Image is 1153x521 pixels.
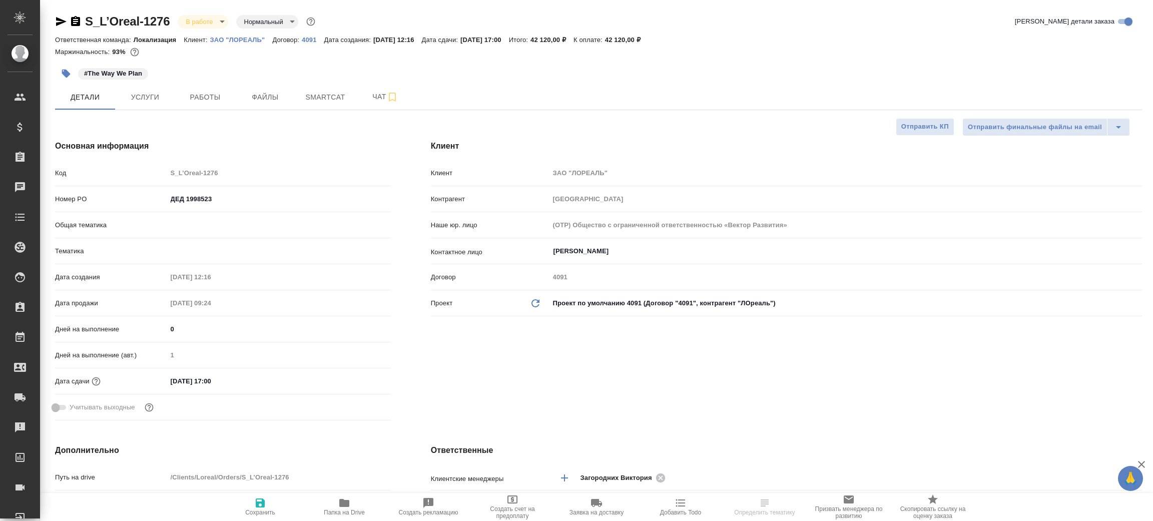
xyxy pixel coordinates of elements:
p: Номер PO [55,194,167,204]
p: Контактное лицо [431,247,549,257]
button: Добавить тэг [55,63,77,85]
p: 42 120,00 ₽ [530,36,573,44]
p: Маржинальность: [55,48,112,56]
button: В работе [183,18,216,26]
p: Договор: [272,36,302,44]
h4: Основная информация [55,140,391,152]
p: Клиентские менеджеры [431,474,549,484]
span: Работы [181,91,229,104]
span: Определить тематику [734,509,795,516]
button: Выбери, если сб и вс нужно считать рабочими днями для выполнения заказа. [143,401,156,414]
p: Дней на выполнение (авт.) [55,350,167,360]
button: Добавить Todo [639,493,723,521]
p: Дней на выполнение [55,324,167,334]
span: Призвать менеджера по развитию [813,505,885,519]
button: Скопировать ссылку [70,16,82,28]
svg: Подписаться [386,91,398,103]
p: Дата продажи [55,298,167,308]
a: S_L’Oreal-1276 [85,15,170,28]
button: Призвать менеджера по развитию [807,493,891,521]
button: 🙏 [1118,466,1143,491]
div: ​ [167,243,391,260]
a: ЗАО "ЛОРЕАЛЬ" [210,35,273,44]
span: Добавить Todo [660,509,701,516]
p: Код [55,168,167,178]
p: Дата сдачи: [422,36,460,44]
span: Чат [361,91,409,103]
p: ЗАО "ЛОРЕАЛЬ" [210,36,273,44]
p: [DATE] 12:16 [373,36,422,44]
p: 4091 [302,36,324,44]
input: Пустое поле [549,218,1142,232]
p: Ответственная команда: [55,36,134,44]
div: Проект по умолчанию 4091 (Договор "4091", контрагент "ЛОреаль") [549,295,1142,312]
button: Заявка на доставку [554,493,639,521]
button: Скопировать ссылку для ЯМессенджера [55,16,67,28]
button: Open [1136,250,1138,252]
p: [DATE] 17:00 [460,36,509,44]
p: Клиент [431,168,549,178]
button: Скопировать ссылку на оценку заказа [891,493,975,521]
span: Скопировать ссылку на оценку заказа [897,505,969,519]
p: Клиент: [184,36,210,44]
span: Smartcat [301,91,349,104]
span: The Way We Plan [77,69,149,77]
button: Папка на Drive [302,493,386,521]
p: К оплате: [573,36,605,44]
p: Локализация [134,36,184,44]
p: Общая тематика [55,220,167,230]
p: Дата создания: [324,36,373,44]
p: Проект [431,298,453,308]
div: В работе [236,15,298,29]
button: Создать счет на предоплату [470,493,554,521]
p: Тематика [55,246,167,256]
span: Учитывать выходные [70,402,135,412]
div: В работе [178,15,228,29]
p: #The Way We Plan [84,69,142,79]
button: Отправить финальные файлы на email [962,118,1107,136]
div: split button [962,118,1130,136]
div: Загородних Виктория [581,471,669,484]
h4: Дополнительно [55,444,391,456]
button: Определить тематику [723,493,807,521]
h4: Ответственные [431,444,1142,456]
button: Сохранить [218,493,302,521]
button: Отправить КП [896,118,954,136]
span: Сохранить [245,509,275,516]
input: ✎ Введи что-нибудь [167,322,391,336]
span: Отправить финальные файлы на email [968,122,1102,133]
button: Если добавить услуги и заполнить их объемом, то дата рассчитается автоматически [90,375,103,388]
input: Пустое поле [167,270,255,284]
h4: Клиент [431,140,1142,152]
span: Отправить КП [901,121,949,133]
span: Услуги [121,91,169,104]
p: Дата создания [55,272,167,282]
input: Пустое поле [549,192,1142,206]
span: Файлы [241,91,289,104]
p: Итого: [509,36,530,44]
span: Папка на Drive [324,509,365,516]
span: Загородних Виктория [581,473,658,483]
p: Дата сдачи [55,376,90,386]
p: Путь на drive [55,472,167,482]
span: [PERSON_NAME] детали заказа [1015,17,1114,27]
button: Создать рекламацию [386,493,470,521]
input: Пустое поле [167,348,391,362]
span: Создать счет на предоплату [476,505,548,519]
a: 4091 [302,35,324,44]
button: Добавить менеджера [552,466,576,490]
button: 2430.00 RUB; [128,46,141,59]
input: ✎ Введи что-нибудь [167,192,391,206]
span: Детали [61,91,109,104]
p: Контрагент [431,194,549,204]
button: Нормальный [241,18,286,26]
input: Пустое поле [549,166,1142,180]
p: Наше юр. лицо [431,220,549,230]
input: Пустое поле [167,296,255,310]
div: ​ [167,217,391,234]
span: 🙏 [1122,468,1139,489]
p: 42 120,00 ₽ [605,36,648,44]
button: Доп статусы указывают на важность/срочность заказа [304,15,317,28]
p: 93% [112,48,128,56]
p: Договор [431,272,549,282]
